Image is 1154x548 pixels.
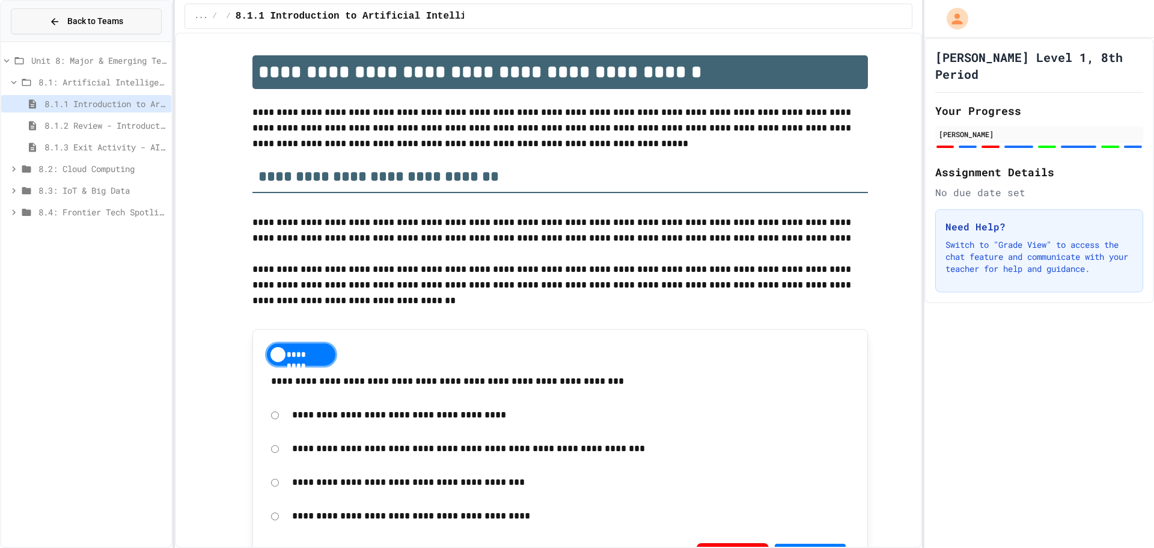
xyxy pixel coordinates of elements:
span: 8.3: IoT & Big Data [38,184,166,197]
span: / [212,11,216,21]
span: Back to Teams [67,15,123,28]
h2: Your Progress [935,102,1143,119]
span: 8.1.3 Exit Activity - AI Detective [44,141,166,153]
h1: [PERSON_NAME] Level 1, 8th Period [935,49,1143,82]
span: 8.1.1 Introduction to Artificial Intelligence [44,97,166,110]
div: My Account [934,5,971,32]
div: No due date set [935,185,1143,200]
span: Unit 8: Major & Emerging Technologies [31,54,166,67]
span: 8.1: Artificial Intelligence Basics [38,76,166,88]
div: [PERSON_NAME] [939,129,1140,140]
span: ... [195,11,208,21]
p: Switch to "Grade View" to access the chat feature and communicate with your teacher for help and ... [945,239,1133,275]
span: 8.1.2 Review - Introduction to Artificial Intelligence [44,119,166,132]
span: 8.4: Frontier Tech Spotlight [38,206,166,218]
button: Back to Teams [11,8,162,34]
h2: Assignment Details [935,164,1143,180]
span: / [227,11,231,21]
span: 8.2: Cloud Computing [38,162,166,175]
span: 8.1.1 Introduction to Artificial Intelligence [236,9,495,23]
h3: Need Help? [945,220,1133,234]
